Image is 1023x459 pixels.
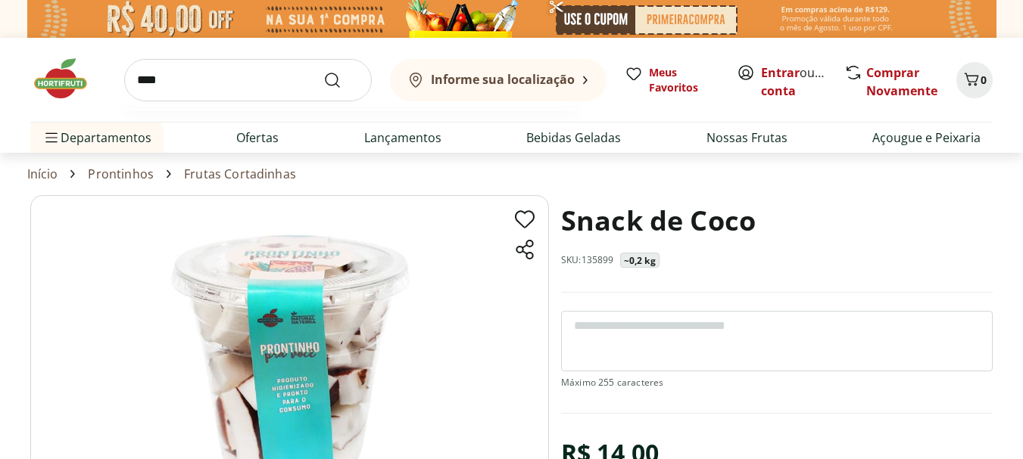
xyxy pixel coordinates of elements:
a: Bebidas Geladas [526,129,621,147]
button: Menu [42,119,61,156]
span: Departamentos [42,119,151,156]
a: Frutas Cortadinhas [184,167,296,181]
b: Informe sua localização [431,71,575,88]
a: Açougue e Peixaria [872,129,981,147]
p: ~0,2 kg [624,255,656,267]
span: Meus Favoritos [649,65,719,95]
a: Meus Favoritos [625,65,719,95]
a: Prontinhos [88,167,154,181]
button: Carrinho [956,62,993,98]
a: Nossas Frutas [706,129,788,147]
a: Ofertas [236,129,279,147]
h1: Snack de Coco [561,195,756,247]
p: SKU: 135899 [561,254,614,266]
a: Início [27,167,58,181]
span: ou [761,64,828,100]
input: search [124,59,372,101]
button: Submit Search [323,71,360,89]
img: Hortifruti [30,56,106,101]
a: Comprar Novamente [866,64,937,99]
a: Lançamentos [364,129,441,147]
a: Criar conta [761,64,844,99]
span: 0 [981,73,987,87]
button: Informe sua localização [390,59,607,101]
a: Entrar [761,64,800,81]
